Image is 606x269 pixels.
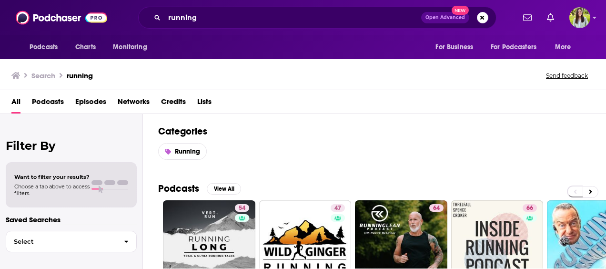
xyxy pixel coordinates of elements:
[331,204,345,212] a: 47
[523,204,537,212] a: 66
[158,125,591,137] h2: Categories
[433,204,440,213] span: 64
[569,7,590,28] img: User Profile
[14,174,90,180] span: Want to filter your results?
[429,204,444,212] a: 64
[425,15,465,20] span: Open Advanced
[421,12,469,23] button: Open AdvancedNew
[75,94,106,114] a: Episodes
[16,9,107,27] img: Podchaser - Follow, Share and Rate Podcasts
[235,204,249,212] a: 54
[6,231,137,252] button: Select
[113,41,147,54] span: Monitoring
[6,139,137,153] h2: Filter By
[69,38,101,56] a: Charts
[452,6,469,15] span: New
[161,94,186,114] a: Credits
[569,7,590,28] span: Logged in as meaghanyoungblood
[158,183,241,195] a: PodcastsView All
[158,143,207,160] a: Running
[239,204,245,213] span: 54
[334,204,341,213] span: 47
[6,215,137,224] p: Saved Searches
[491,41,536,54] span: For Podcasters
[519,10,535,26] a: Show notifications dropdown
[207,183,241,195] button: View All
[164,10,421,25] input: Search podcasts, credits, & more...
[106,38,159,56] button: open menu
[543,10,558,26] a: Show notifications dropdown
[11,94,20,114] a: All
[30,41,58,54] span: Podcasts
[158,183,199,195] h2: Podcasts
[6,238,116,245] span: Select
[429,38,485,56] button: open menu
[75,41,96,54] span: Charts
[485,38,550,56] button: open menu
[31,71,55,80] h3: Search
[175,147,200,155] span: Running
[32,94,64,114] a: Podcasts
[548,38,583,56] button: open menu
[526,204,533,213] span: 66
[197,94,212,114] a: Lists
[138,7,496,29] div: Search podcasts, credits, & more...
[23,38,70,56] button: open menu
[14,183,90,197] span: Choose a tab above to access filters.
[555,41,571,54] span: More
[118,94,150,114] a: Networks
[543,72,591,80] button: Send feedback
[67,71,93,80] h3: running
[435,41,473,54] span: For Business
[569,7,590,28] button: Show profile menu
